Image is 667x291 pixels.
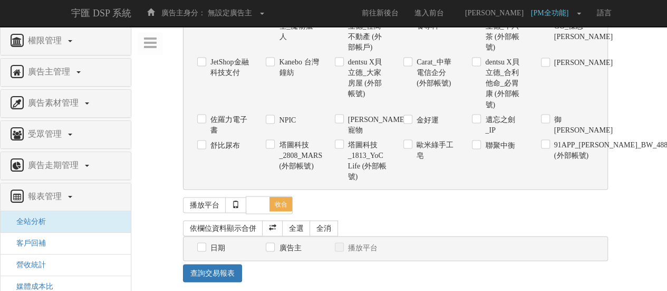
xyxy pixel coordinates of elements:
label: 91APP_[PERSON_NAME]_BW_488 (外部帳號) [552,139,594,161]
span: 無設定廣告主 [208,9,252,17]
label: 御[PERSON_NAME] [552,114,594,135]
a: 媒體成本比 [8,283,53,290]
label: Carat_中華電信企分 (外部帳號) [414,57,456,89]
a: 報表管理 [8,189,123,205]
a: 查詢交易報表 [183,264,242,282]
label: dentsu X貝立德_合利他命_必胃康 (外部帳號) [482,57,525,110]
label: 舒比尿布 [208,140,240,151]
a: 全站分析 [8,218,46,226]
label: Kanebo 台灣鐘紡 [276,57,318,78]
span: 報表管理 [25,192,67,201]
label: 歐米綠手工皂 [414,139,456,161]
label: dentsu X貝立德_大家房屋 (外部帳號) [345,57,388,99]
span: 廣告主管理 [25,67,75,76]
span: [PERSON_NAME] [460,9,529,17]
span: 收合 [269,196,293,211]
label: 廣告主 [276,242,301,253]
a: 全選 [282,220,311,236]
label: 播放平台 [345,242,378,253]
label: 塔圖科技_1813_YoC Life (外部帳號) [345,139,388,182]
span: 權限管理 [25,36,67,45]
label: [PERSON_NAME] [552,58,594,68]
span: 廣告主身分： [161,9,206,17]
a: 客戶回補 [8,239,46,247]
a: 廣告素材管理 [8,95,123,112]
a: 權限管理 [8,33,123,50]
label: 金好運 [414,115,439,125]
label: 聯聚中衡 [482,140,515,151]
a: 廣告走期管理 [8,157,123,174]
a: 受眾管理 [8,126,123,143]
label: 佐羅力電子書 [208,114,250,135]
label: 遺忘之劍_IP [482,114,525,135]
label: NPIC [276,115,296,125]
label: dentsu X貝立德_十六茶 (外部帳號) [482,11,525,53]
label: 日期 [208,242,225,253]
a: 營收統計 [8,261,46,269]
label: JetShop金融科技支付 [208,57,250,78]
label: [PERSON_NAME]寵物 [345,114,388,135]
label: 塔圖科技_2808_MARS (外部帳號) [276,139,318,171]
a: 廣告主管理 [8,64,123,81]
span: [PM全功能] [531,9,574,17]
a: 全消 [310,220,338,236]
span: 受眾管理 [25,129,67,138]
span: 廣告素材管理 [25,98,84,107]
span: 廣告走期管理 [25,161,84,170]
label: dentsu X貝立德_住商不動產 (外部帳戶) [345,11,388,53]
